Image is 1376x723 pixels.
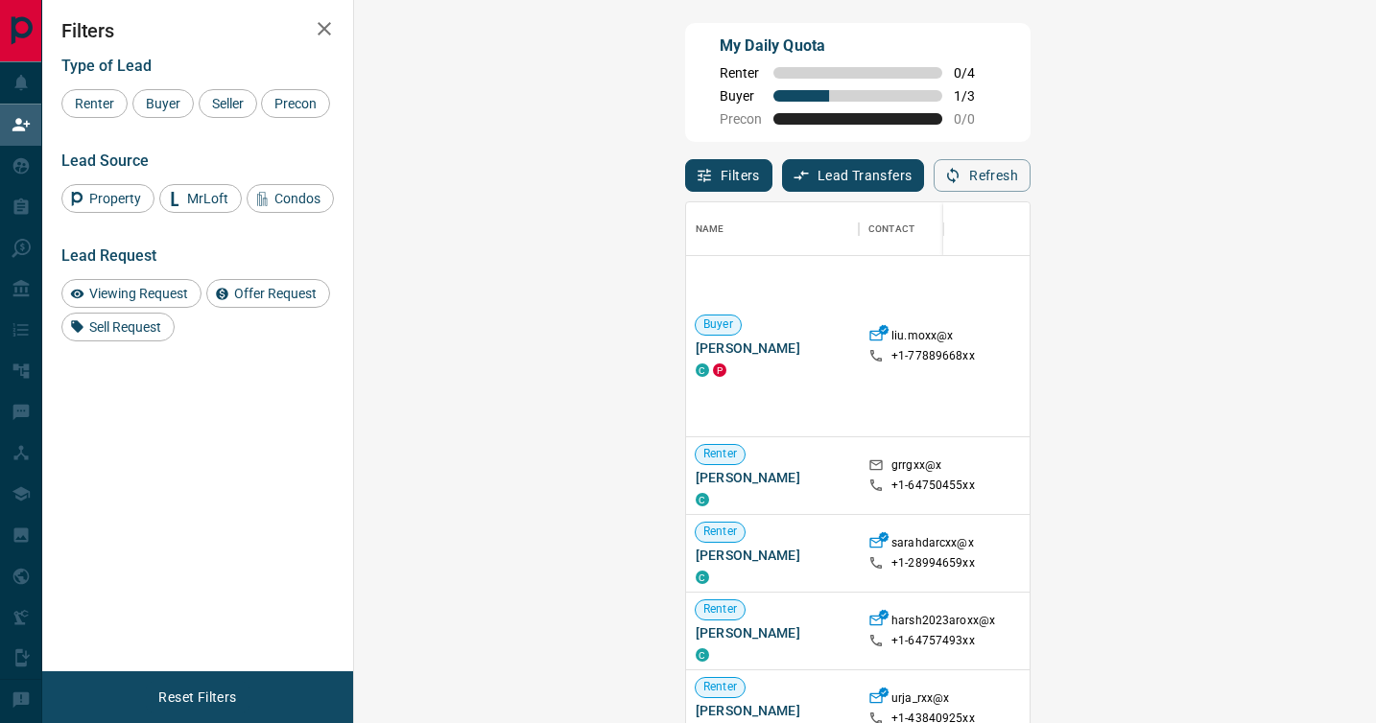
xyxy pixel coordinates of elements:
[686,202,859,256] div: Name
[132,89,194,118] div: Buyer
[696,648,709,662] div: condos.ca
[891,633,975,649] p: +1- 64757493xx
[954,88,996,104] span: 1 / 3
[934,159,1031,192] button: Refresh
[61,89,128,118] div: Renter
[891,613,995,633] p: harsh2023aroxx@x
[868,202,914,256] div: Contact
[891,555,975,571] p: +1- 28994659xx
[954,65,996,81] span: 0 / 4
[891,457,941,478] p: grrgxx@x
[696,363,709,377] div: condos.ca
[205,96,250,111] span: Seller
[891,478,975,494] p: +1- 64750455xx
[227,286,323,301] span: Offer Request
[696,493,709,506] div: condos.ca
[891,348,975,364] p: +1- 77889668xx
[61,19,334,42] h2: Filters
[146,681,249,713] button: Reset Filters
[696,679,745,695] span: Renter
[83,191,148,206] span: Property
[83,319,168,335] span: Sell Request
[720,88,762,104] span: Buyer
[696,338,849,358] span: [PERSON_NAME]
[61,313,175,341] div: Sell Request
[268,191,327,206] span: Condos
[720,65,762,81] span: Renter
[720,111,762,127] span: Precon
[696,446,745,462] span: Renter
[891,690,949,711] p: urja_rxx@x
[61,279,202,308] div: Viewing Request
[180,191,235,206] span: MrLoft
[696,571,709,584] div: condos.ca
[713,363,726,377] div: property.ca
[696,468,849,487] span: [PERSON_NAME]
[696,316,741,333] span: Buyer
[61,184,154,213] div: Property
[159,184,242,213] div: MrLoft
[68,96,121,111] span: Renter
[83,286,195,301] span: Viewing Request
[268,96,323,111] span: Precon
[696,524,745,540] span: Renter
[720,35,996,58] p: My Daily Quota
[139,96,187,111] span: Buyer
[954,111,996,127] span: 0 / 0
[859,202,1012,256] div: Contact
[696,623,849,642] span: [PERSON_NAME]
[891,535,974,555] p: sarahdarcxx@x
[61,246,156,265] span: Lead Request
[247,184,334,213] div: Condos
[696,202,724,256] div: Name
[696,701,849,720] span: [PERSON_NAME]
[696,601,745,618] span: Renter
[61,57,152,75] span: Type of Lead
[685,159,772,192] button: Filters
[261,89,330,118] div: Precon
[199,89,257,118] div: Seller
[782,159,925,192] button: Lead Transfers
[61,152,149,170] span: Lead Source
[696,546,849,565] span: [PERSON_NAME]
[891,328,953,348] p: liu.moxx@x
[206,279,330,308] div: Offer Request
